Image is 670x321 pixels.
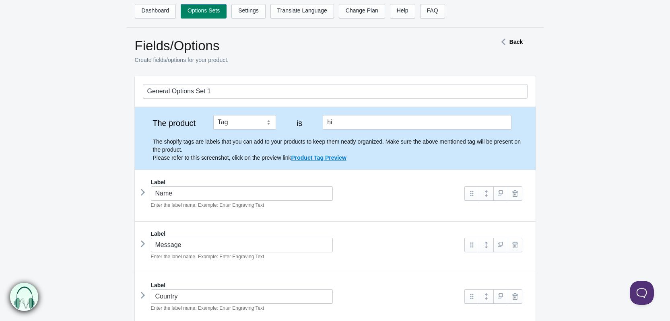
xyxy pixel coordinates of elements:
a: Options Sets [181,4,227,19]
input: General Options Set [143,84,528,99]
iframe: Toggle Customer Support [630,281,654,305]
em: Enter the label name. Example: Enter Engraving Text [151,305,264,311]
a: Translate Language [270,4,334,19]
label: Label [151,178,166,186]
a: Settings [231,4,266,19]
label: Label [151,281,166,289]
p: The shopify tags are labels that you can add to your products to keep them neatly organized. Make... [153,138,528,162]
a: Change Plan [339,4,385,19]
label: The product [143,119,206,127]
a: Dashboard [135,4,176,19]
a: Help [390,4,415,19]
p: Create fields/options for your product. [135,56,469,64]
label: Label [151,230,166,238]
h1: Fields/Options [135,38,469,54]
label: is [284,119,315,127]
strong: Back [509,39,523,45]
a: FAQ [420,4,445,19]
em: Enter the label name. Example: Enter Engraving Text [151,202,264,208]
a: Product Tag Preview [291,154,346,161]
img: bxm.png [10,283,39,311]
em: Enter the label name. Example: Enter Engraving Text [151,254,264,259]
a: Back [497,39,523,45]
